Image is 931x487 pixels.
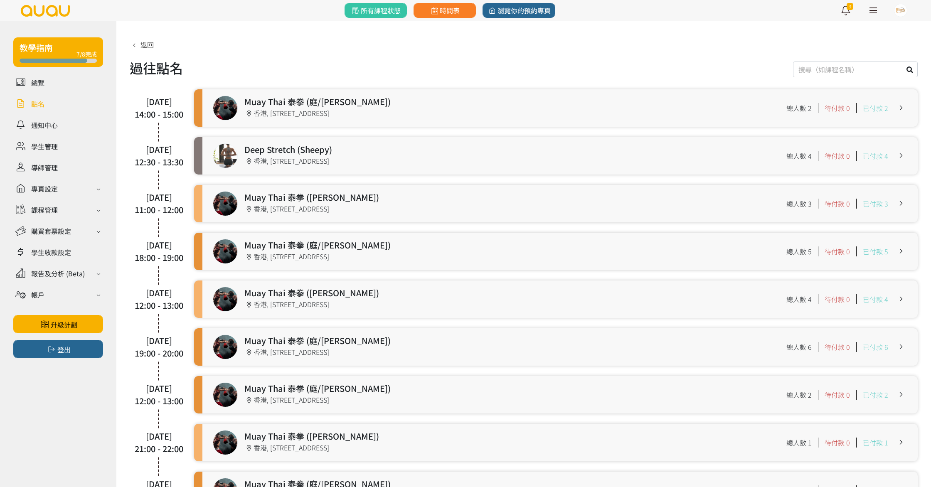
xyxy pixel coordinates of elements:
[134,251,184,264] div: 18:00 - 19:00
[350,5,401,15] span: 所有課程狀態
[134,335,184,347] div: [DATE]
[429,5,460,15] span: 時間表
[414,3,476,18] a: 時間表
[134,299,184,312] div: 12:00 - 13:00
[345,3,407,18] a: 所有課程狀態
[20,5,71,17] img: logo.svg
[483,3,555,18] a: 瀏覽你的預約專頁
[134,395,184,407] div: 12:00 - 13:00
[31,184,58,194] div: 專頁設定
[134,443,184,455] div: 21:00 - 22:00
[134,96,184,108] div: [DATE]
[134,108,184,121] div: 14:00 - 15:00
[134,287,184,299] div: [DATE]
[134,156,184,168] div: 12:30 - 13:30
[487,5,551,15] span: 瀏覽你的預約專頁
[140,39,154,49] span: 返回
[134,382,184,395] div: [DATE]
[13,315,103,333] a: 升級計劃
[130,39,154,49] a: 返回
[31,268,85,278] div: 報告及分析 (Beta)
[134,347,184,359] div: 19:00 - 20:00
[134,143,184,156] div: [DATE]
[134,239,184,251] div: [DATE]
[134,430,184,443] div: [DATE]
[130,58,183,78] h1: 過往點名
[847,3,853,10] span: 3
[134,204,184,216] div: 11:00 - 12:00
[793,61,918,77] input: 搜尋（如課程名稱）
[31,205,58,215] div: 課程管理
[13,340,103,358] button: 登出
[31,290,44,300] div: 帳戶
[134,191,184,204] div: [DATE]
[31,226,71,236] div: 購買套票設定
